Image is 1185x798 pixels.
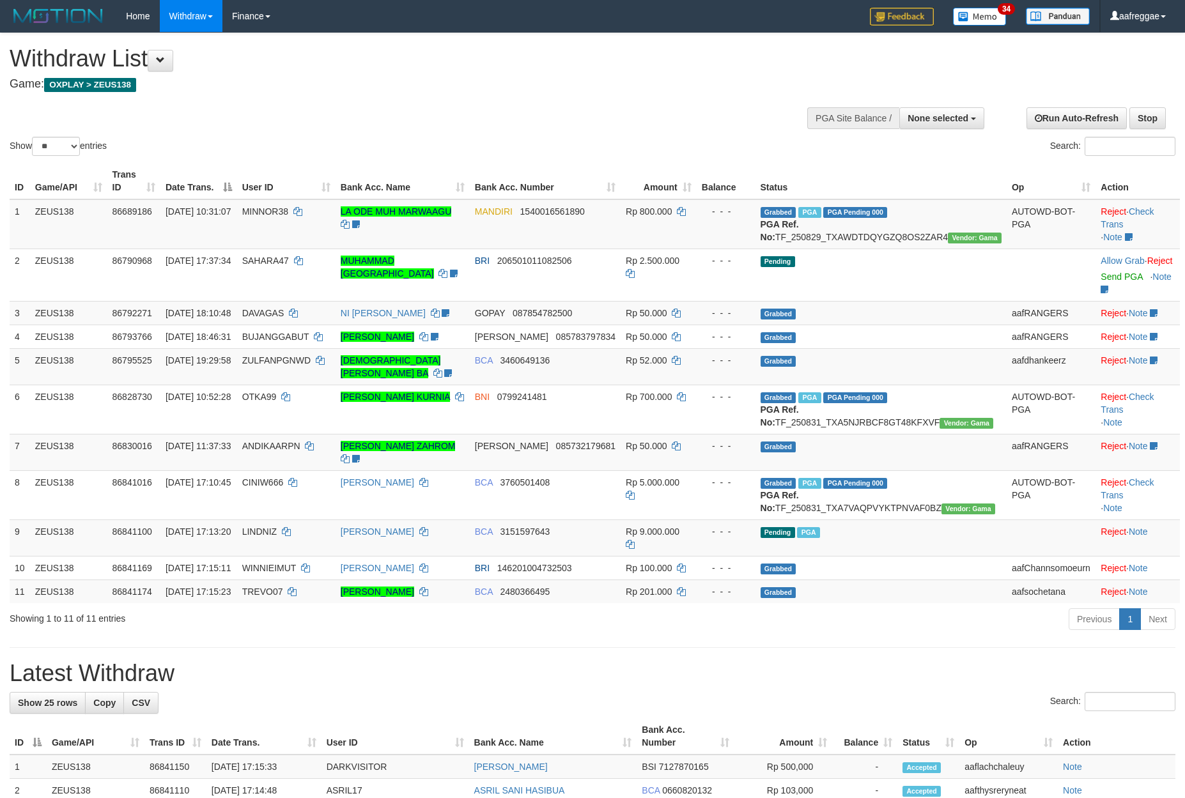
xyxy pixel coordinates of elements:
[761,256,795,267] span: Pending
[941,503,995,514] span: Vendor URL: https://trx31.1velocity.biz
[10,348,30,385] td: 5
[1007,556,1096,579] td: aafChannsomoeurn
[1085,137,1175,156] input: Search:
[166,477,231,487] span: [DATE] 17:10:45
[341,355,441,378] a: [DEMOGRAPHIC_DATA][PERSON_NAME] BA
[1007,301,1096,325] td: aafRANGERS
[702,440,750,452] div: - - -
[621,163,697,199] th: Amount: activate to sort column ascending
[44,78,136,92] span: OXPLAY > ZEUS138
[1101,392,1154,415] a: Check Trans
[798,478,821,489] span: Marked by aafnoeunsreypich
[1101,308,1126,318] a: Reject
[47,755,144,779] td: ZEUS138
[30,301,107,325] td: ZEUS138
[1007,434,1096,470] td: aafRANGERS
[166,392,231,402] span: [DATE] 10:52:28
[1007,163,1096,199] th: Op: activate to sort column ascending
[1129,587,1148,597] a: Note
[30,579,107,603] td: ZEUS138
[702,562,750,574] div: - - -
[702,390,750,403] div: - - -
[475,563,490,573] span: BRI
[47,718,144,755] th: Game/API: activate to sort column ascending
[702,205,750,218] div: - - -
[112,441,152,451] span: 86830016
[1096,249,1180,301] td: ·
[626,587,672,597] span: Rp 201.000
[626,477,679,487] span: Rp 5.000.000
[85,692,124,714] a: Copy
[475,206,513,217] span: MANDIRI
[242,206,288,217] span: MINNOR38
[1096,556,1180,579] td: ·
[475,392,490,402] span: BNI
[1129,563,1148,573] a: Note
[497,392,547,402] span: Copy 0799241481 to clipboard
[242,441,300,451] span: ANDIKAARPN
[10,325,30,348] td: 4
[948,233,1002,243] span: Vendor URL: https://trx31.1velocity.biz
[902,786,941,797] span: Accepted
[626,441,667,451] span: Rp 50.000
[1103,417,1122,427] a: Note
[1007,579,1096,603] td: aafsochetana
[32,137,80,156] select: Showentries
[797,527,819,538] span: Marked by aafnoeunsreypich
[1103,503,1122,513] a: Note
[702,307,750,319] div: - - -
[10,137,107,156] label: Show entries
[469,718,637,755] th: Bank Acc. Name: activate to sort column ascending
[112,256,152,266] span: 86790968
[1063,785,1082,795] a: Note
[761,309,796,319] span: Grabbed
[30,249,107,301] td: ZEUS138
[470,163,621,199] th: Bank Acc. Number: activate to sort column ascending
[1152,272,1172,282] a: Note
[341,308,426,318] a: NI [PERSON_NAME]
[734,718,832,755] th: Amount: activate to sort column ascending
[166,308,231,318] span: [DATE] 18:10:48
[10,301,30,325] td: 3
[475,355,493,365] span: BCA
[1101,392,1126,402] a: Reject
[144,718,206,755] th: Trans ID: activate to sort column ascending
[1101,526,1126,537] a: Reject
[998,3,1015,15] span: 34
[626,332,667,342] span: Rp 50.000
[166,256,231,266] span: [DATE] 17:37:34
[237,163,336,199] th: User ID: activate to sort column ascending
[112,587,152,597] span: 86841174
[474,762,548,772] a: [PERSON_NAME]
[870,8,934,26] img: Feedback.jpg
[702,330,750,343] div: - - -
[823,392,887,403] span: PGA Pending
[242,355,311,365] span: ZULFANPGNWD
[107,163,160,199] th: Trans ID: activate to sort column ascending
[899,107,984,129] button: None selected
[761,332,796,343] span: Grabbed
[697,163,755,199] th: Balance
[341,441,456,451] a: [PERSON_NAME] ZAHROM
[761,392,796,403] span: Grabbed
[1069,608,1120,630] a: Previous
[500,355,550,365] span: Copy 3460649136 to clipboard
[1101,563,1126,573] a: Reject
[1101,272,1142,282] a: Send PGA
[1129,308,1148,318] a: Note
[144,755,206,779] td: 86841150
[475,332,548,342] span: [PERSON_NAME]
[832,755,897,779] td: -
[341,563,414,573] a: [PERSON_NAME]
[474,785,565,795] a: ASRIL SANI HASIBUA
[1026,107,1127,129] a: Run Auto-Refresh
[10,6,107,26] img: MOTION_logo.png
[702,354,750,367] div: - - -
[761,404,799,427] b: PGA Ref. No:
[1063,762,1082,772] a: Note
[10,519,30,556] td: 9
[500,477,550,487] span: Copy 3760501408 to clipboard
[1007,470,1096,519] td: AUTOWD-BOT-PGA
[112,332,152,342] span: 86793766
[556,441,616,451] span: Copy 085732179681 to clipboard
